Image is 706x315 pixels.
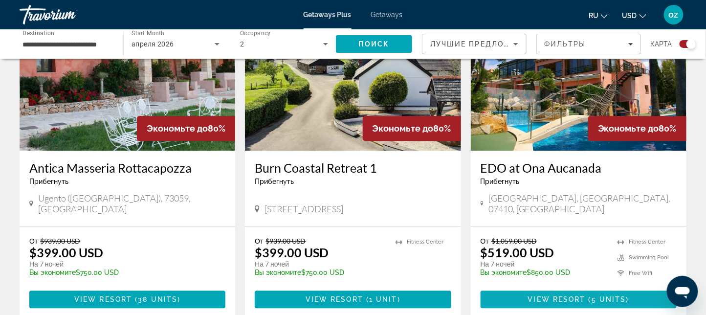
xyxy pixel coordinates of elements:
[536,34,641,54] button: Filters
[481,178,520,185] span: Прибегнуть
[373,123,434,134] span: Экономьте до
[255,269,385,276] p: $750.00 USD
[138,295,177,303] span: 38 units
[336,35,412,53] button: Search
[29,178,68,185] span: Прибегнуть
[528,295,586,303] span: View Resort
[622,8,646,22] button: Change currency
[544,40,586,48] span: Фильтры
[29,269,76,276] span: Вы экономите
[255,178,294,185] span: Прибегнуть
[255,260,385,269] p: На 7 ночей
[29,291,225,308] button: View Resort(38 units)
[255,160,451,175] a: Burn Coastal Retreat 1
[369,295,397,303] span: 1 unit
[622,12,637,20] span: USD
[147,123,208,134] span: Экономьте до
[29,260,216,269] p: На 7 ночей
[132,40,174,48] span: апреля 2026
[481,245,554,260] p: $519.00 USD
[481,260,608,269] p: На 7 ночей
[29,269,216,276] p: $750.00 USD
[29,237,38,245] span: От
[481,237,489,245] span: От
[667,276,698,307] iframe: Кнопка запуска окна обмена сообщениями
[488,193,677,214] span: [GEOGRAPHIC_DATA], [GEOGRAPHIC_DATA], 07410, [GEOGRAPHIC_DATA]
[22,30,54,37] span: Destination
[255,237,263,245] span: От
[491,237,537,245] span: $1,059.00 USD
[137,116,235,141] div: 80%
[371,11,403,19] a: Getaways
[304,11,352,19] a: Getaways Plus
[592,295,626,303] span: 5 units
[255,291,451,308] button: View Resort(1 unit)
[481,269,608,276] p: $850.00 USD
[359,40,390,48] span: Поиск
[363,116,461,141] div: 80%
[29,160,225,175] a: Antica Masseria Rottacapozza
[588,116,686,141] div: 80%
[40,237,80,245] span: $939.00 USD
[38,193,226,214] span: Ugento ([GEOGRAPHIC_DATA]), 73059, [GEOGRAPHIC_DATA]
[629,239,666,245] span: Fitness Center
[20,2,117,27] a: Travorium
[132,295,180,303] span: ( )
[430,38,518,50] mat-select: Sort by
[430,40,534,48] span: Лучшие предложения
[651,37,672,51] span: карта
[407,239,444,245] span: Fitness Center
[240,30,271,37] span: Occupancy
[589,12,598,20] span: ru
[661,4,686,25] button: User Menu
[255,245,329,260] p: $399.00 USD
[74,295,132,303] span: View Resort
[586,295,629,303] span: ( )
[629,270,653,276] span: Free Wifi
[132,30,164,37] span: Start Month
[240,40,244,48] span: 2
[598,123,659,134] span: Экономьте до
[481,269,527,276] span: Вы экономите
[22,39,110,50] input: Select destination
[629,254,669,261] span: Swimming Pool
[481,291,677,308] button: View Resort(5 units)
[255,269,301,276] span: Вы экономите
[29,245,103,260] p: $399.00 USD
[306,295,363,303] span: View Resort
[589,8,608,22] button: Change language
[266,237,306,245] span: $939.00 USD
[669,10,679,20] span: oz
[481,160,677,175] a: EDO at Ona Aucanada
[265,203,343,214] span: [STREET_ADDRESS]
[363,295,400,303] span: ( )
